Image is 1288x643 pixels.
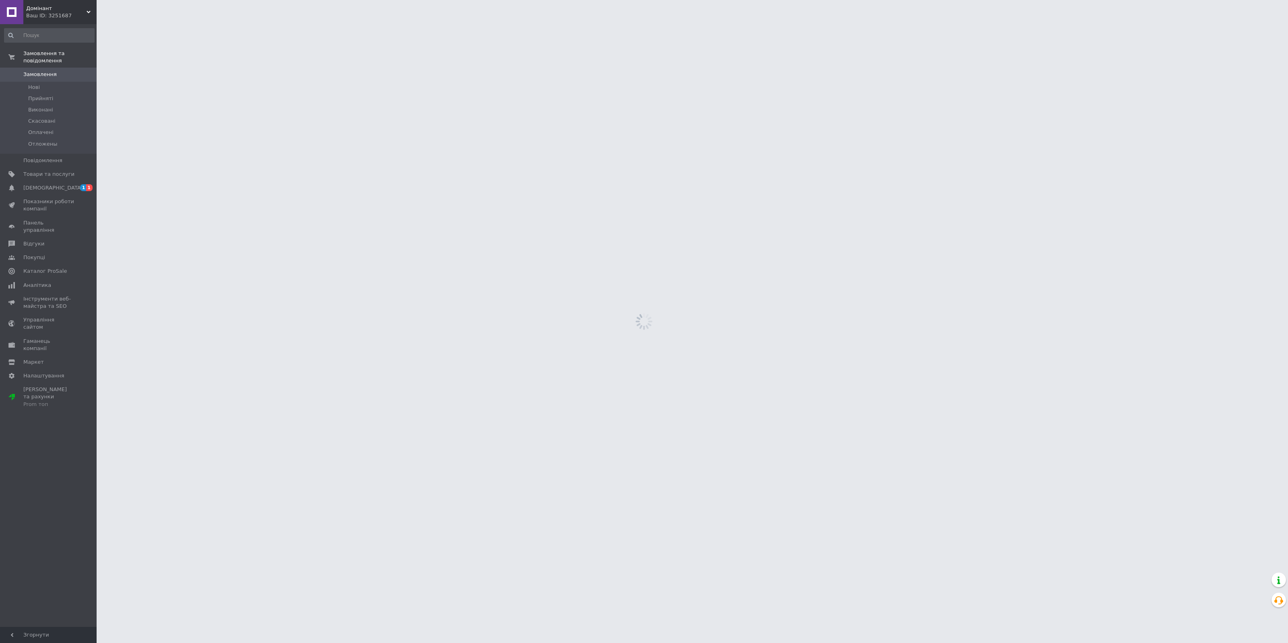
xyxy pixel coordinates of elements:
[4,28,95,43] input: Пошук
[23,268,67,275] span: Каталог ProSale
[28,84,40,91] span: Нові
[23,254,45,261] span: Покупці
[23,198,74,212] span: Показники роботи компанії
[26,5,87,12] span: Домінант
[28,140,58,148] span: Отложены
[28,95,53,102] span: Прийняті
[23,295,74,310] span: Інструменти веб-майстра та SEO
[28,106,53,113] span: Виконані
[23,50,97,64] span: Замовлення та повідомлення
[23,338,74,352] span: Гаманець компанії
[23,372,64,379] span: Налаштування
[86,184,93,191] span: 1
[23,401,74,408] div: Prom топ
[23,157,62,164] span: Повідомлення
[23,240,44,247] span: Відгуки
[23,316,74,331] span: Управління сайтом
[23,359,44,366] span: Маркет
[23,184,83,192] span: [DEMOGRAPHIC_DATA]
[23,386,74,408] span: [PERSON_NAME] та рахунки
[23,71,57,78] span: Замовлення
[28,129,54,136] span: Оплачені
[28,117,56,125] span: Скасовані
[23,171,74,178] span: Товари та послуги
[26,12,97,19] div: Ваш ID: 3251687
[80,184,87,191] span: 1
[23,219,74,234] span: Панель управління
[23,282,51,289] span: Аналітика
